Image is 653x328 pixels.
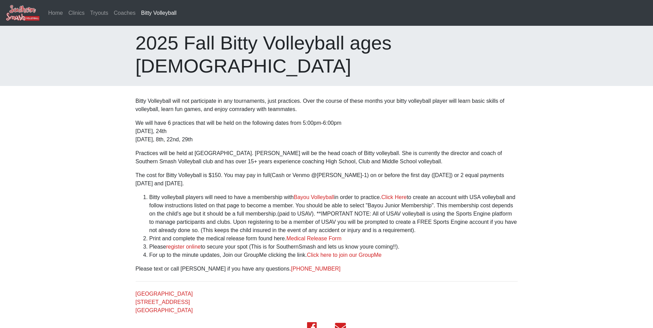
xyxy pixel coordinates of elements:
[136,265,518,273] p: Please text or call [PERSON_NAME] if you have any questions.
[138,6,179,20] a: Bitty Volleyball
[166,244,201,250] a: register online
[136,119,518,144] p: We will have 6 practices that will be held on the following dates from 5:00pm-6:00pm [DATE], 24th...
[291,266,340,272] a: [PHONE_NUMBER]
[6,4,40,21] img: Southern Smash Volleyball
[381,194,407,200] a: Click Here
[136,171,518,188] p: The cost for Bitty Volleyball is $150. You may pay in full(Cash or Venmo @[PERSON_NAME]-1) on or ...
[149,251,518,259] li: For up to the minute updates, Join our GroupMe clicking the link.
[136,291,193,313] a: [GEOGRAPHIC_DATA][STREET_ADDRESS][GEOGRAPHIC_DATA]
[307,252,382,258] a: Click here to join our GroupMe
[294,194,334,200] a: Bayou Volleyball
[136,97,518,113] p: Bitty Volleyball will not participate in any tournaments, just practices. Over the course of thes...
[149,234,518,243] li: Print and complete the medical release form found here.
[45,6,66,20] a: Home
[136,149,518,166] p: Practices will be held at [GEOGRAPHIC_DATA]. [PERSON_NAME] will be the head coach of Bitty volley...
[286,236,341,241] a: Medical Release Form
[149,193,518,234] li: Bitty volleyball players will need to have a membership with in order to practice. to create an a...
[111,6,138,20] a: Coaches
[136,31,518,77] h1: 2025 Fall Bitty Volleyball ages [DEMOGRAPHIC_DATA]
[87,6,111,20] a: Tryouts
[149,243,518,251] li: Please to secure your spot (This is for SouthernSmash and lets us know youre coming!!).
[66,6,87,20] a: Clinics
